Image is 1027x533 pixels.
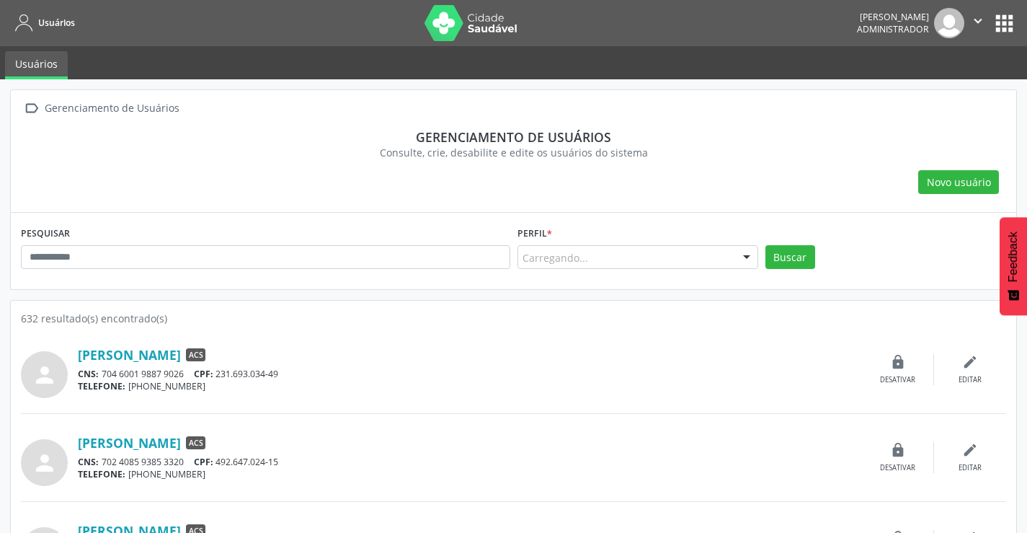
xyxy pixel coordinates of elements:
label: Perfil [517,223,552,245]
div: Desativar [880,375,915,385]
button:  [964,8,992,38]
div: Gerenciamento de usuários [31,129,996,145]
div: Desativar [880,463,915,473]
i: edit [962,442,978,458]
label: PESQUISAR [21,223,70,245]
button: Novo usuário [918,170,999,195]
div: Editar [959,375,982,385]
a: Usuários [10,11,75,35]
span: ACS [186,348,205,361]
button: Feedback - Mostrar pesquisa [1000,217,1027,315]
a: [PERSON_NAME] [78,347,181,363]
span: TELEFONE: [78,380,125,392]
span: Usuários [38,17,75,29]
div: 632 resultado(s) encontrado(s) [21,311,1006,326]
span: CNS: [78,456,99,468]
span: ACS [186,436,205,449]
i: lock [890,442,906,458]
span: Administrador [857,23,929,35]
i: edit [962,354,978,370]
div: Editar [959,463,982,473]
div: [PHONE_NUMBER] [78,468,862,480]
div: 704 6001 9887 9026 231.693.034-49 [78,368,862,380]
button: apps [992,11,1017,36]
div: 702 4085 9385 3320 492.647.024-15 [78,456,862,468]
img: img [934,8,964,38]
i:  [970,13,986,29]
a: [PERSON_NAME] [78,435,181,451]
span: Carregando... [523,250,588,265]
button: Buscar [765,245,815,270]
span: Novo usuário [927,175,991,190]
span: CNS: [78,368,99,380]
i: person [32,450,58,476]
div: [PHONE_NUMBER] [78,380,862,392]
span: TELEFONE: [78,468,125,480]
i: person [32,362,58,388]
a: Usuários [5,51,68,79]
i: lock [890,354,906,370]
span: Feedback [1007,232,1020,282]
div: Consulte, crie, desabilite e edite os usuários do sistema [31,145,996,160]
span: CPF: [194,368,213,380]
a:  Gerenciamento de Usuários [21,98,182,119]
div: Gerenciamento de Usuários [42,98,182,119]
span: CPF: [194,456,213,468]
i:  [21,98,42,119]
div: [PERSON_NAME] [857,11,929,23]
